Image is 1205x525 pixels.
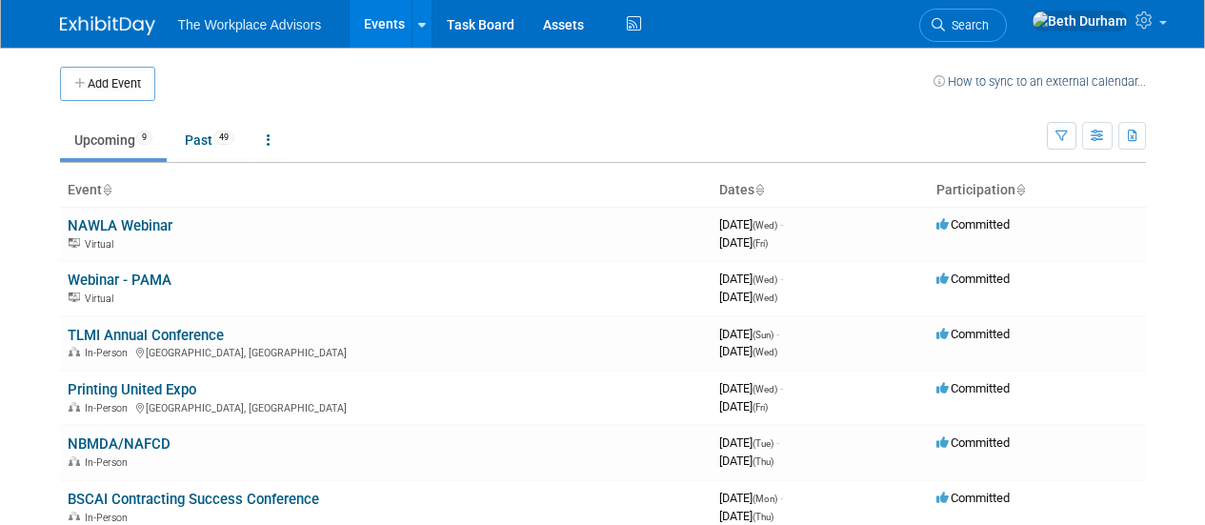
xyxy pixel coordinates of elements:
[85,512,133,524] span: In-Person
[753,402,768,413] span: (Fri)
[719,217,783,232] span: [DATE]
[780,491,783,505] span: -
[60,16,155,35] img: ExhibitDay
[780,217,783,232] span: -
[178,17,322,32] span: The Workplace Advisors
[753,438,773,449] span: (Tue)
[780,272,783,286] span: -
[85,402,133,414] span: In-Person
[85,456,133,469] span: In-Person
[719,290,777,304] span: [DATE]
[919,9,1007,42] a: Search
[102,182,111,197] a: Sort by Event Name
[936,435,1010,450] span: Committed
[780,381,783,395] span: -
[753,220,777,231] span: (Wed)
[776,327,779,341] span: -
[719,381,783,395] span: [DATE]
[69,238,80,248] img: Virtual Event
[753,274,777,285] span: (Wed)
[719,435,779,450] span: [DATE]
[68,381,196,398] a: Printing United Expo
[719,235,768,250] span: [DATE]
[936,327,1010,341] span: Committed
[754,182,764,197] a: Sort by Start Date
[136,131,152,145] span: 9
[719,344,777,358] span: [DATE]
[69,293,80,302] img: Virtual Event
[719,272,783,286] span: [DATE]
[213,131,234,145] span: 49
[719,454,773,468] span: [DATE]
[171,122,249,158] a: Past49
[753,384,777,394] span: (Wed)
[68,327,224,344] a: TLMI Annual Conference
[85,293,119,305] span: Virtual
[1032,10,1128,31] img: Beth Durham
[60,122,167,158] a: Upcoming9
[68,344,704,359] div: [GEOGRAPHIC_DATA], [GEOGRAPHIC_DATA]
[69,456,80,466] img: In-Person Event
[719,327,779,341] span: [DATE]
[68,491,319,508] a: BSCAI Contracting Success Conference
[936,491,1010,505] span: Committed
[945,18,989,32] span: Search
[68,217,172,234] a: NAWLA Webinar
[934,74,1146,89] a: How to sync to an external calendar...
[929,174,1146,207] th: Participation
[753,347,777,357] span: (Wed)
[719,491,783,505] span: [DATE]
[753,330,773,340] span: (Sun)
[712,174,929,207] th: Dates
[69,347,80,356] img: In-Person Event
[85,347,133,359] span: In-Person
[753,512,773,522] span: (Thu)
[60,174,712,207] th: Event
[753,238,768,249] span: (Fri)
[1015,182,1025,197] a: Sort by Participation Type
[776,435,779,450] span: -
[753,293,777,303] span: (Wed)
[936,272,1010,286] span: Committed
[69,512,80,521] img: In-Person Event
[85,238,119,251] span: Virtual
[719,399,768,414] span: [DATE]
[68,399,704,414] div: [GEOGRAPHIC_DATA], [GEOGRAPHIC_DATA]
[936,217,1010,232] span: Committed
[719,509,773,523] span: [DATE]
[68,272,171,289] a: Webinar - PAMA
[753,456,773,467] span: (Thu)
[753,494,777,504] span: (Mon)
[69,402,80,412] img: In-Person Event
[68,435,171,453] a: NBMDA/NAFCD
[60,67,155,101] button: Add Event
[936,381,1010,395] span: Committed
